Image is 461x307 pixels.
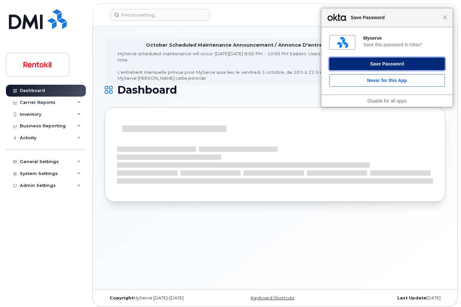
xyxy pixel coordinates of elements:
div: MyServe [DATE]–[DATE] [105,295,218,301]
div: October Scheduled Maintenance Announcement / Annonce D'entretient Prévue Pour octobre [146,42,391,49]
div: Save this password in Okta? [363,42,445,48]
strong: Last Update [397,295,426,300]
span: Dashboard [117,85,177,95]
span: Close [443,15,447,20]
div: [DATE] [332,295,445,301]
a: Keyboard Shortcuts [251,295,294,300]
button: Save Password [329,58,445,70]
div: MyServe scheduled maintenance will occur [DATE][DATE] 8:00 PM - 10:00 PM Eastern. Users will be u... [118,51,419,81]
img: 7tBi60AAAAGSURBVAMABXSTBmFLJzwAAAAASUVORK5CYII= [337,37,348,48]
strong: Copyright [110,295,133,300]
div: Myserve [363,35,445,41]
a: Disable for all apps [367,98,407,104]
button: Never for this App [329,74,445,87]
span: Save Password [347,14,443,22]
iframe: Messenger Launcher [432,278,456,302]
